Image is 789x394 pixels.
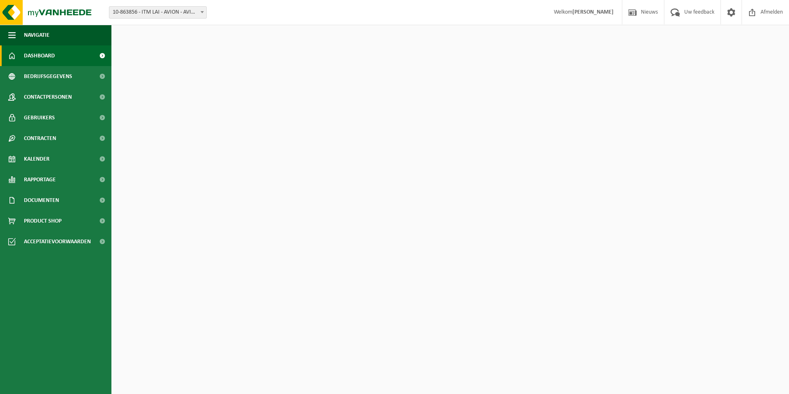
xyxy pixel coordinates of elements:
[24,190,59,211] span: Documenten
[24,45,55,66] span: Dashboard
[24,128,56,149] span: Contracten
[24,87,72,107] span: Contactpersonen
[572,9,614,15] strong: [PERSON_NAME]
[24,25,50,45] span: Navigatie
[24,107,55,128] span: Gebruikers
[24,149,50,169] span: Kalender
[109,7,206,18] span: 10-863856 - ITM LAI - AVION - AVION
[24,211,61,231] span: Product Shop
[109,6,207,19] span: 10-863856 - ITM LAI - AVION - AVION
[24,169,56,190] span: Rapportage
[24,231,91,252] span: Acceptatievoorwaarden
[24,66,72,87] span: Bedrijfsgegevens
